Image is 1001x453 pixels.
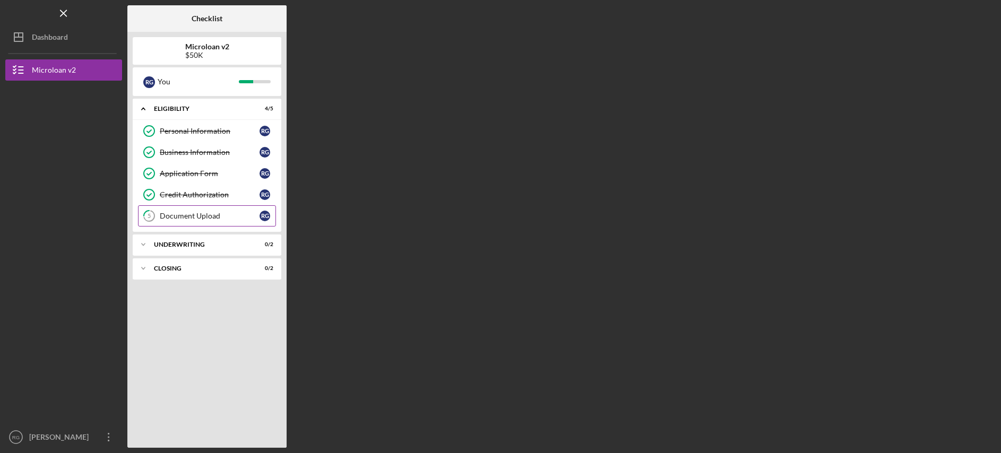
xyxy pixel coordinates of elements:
b: Checklist [192,14,222,23]
div: You [158,73,239,91]
div: 4 / 5 [254,106,273,112]
div: Business Information [160,148,260,156]
a: Credit AuthorizationRG [138,184,276,205]
div: Closing [154,265,247,272]
a: Business InformationRG [138,142,276,163]
a: Application FormRG [138,163,276,184]
text: RG [12,434,20,440]
button: Dashboard [5,27,122,48]
div: 0 / 2 [254,241,273,248]
div: R G [260,189,270,200]
div: R G [260,211,270,221]
div: Eligibility [154,106,247,112]
div: R G [260,147,270,158]
button: Microloan v2 [5,59,122,81]
div: Microloan v2 [32,59,76,83]
div: 0 / 2 [254,265,273,272]
div: Credit Authorization [160,190,260,199]
div: R G [260,126,270,136]
div: R G [143,76,155,88]
div: Dashboard [32,27,68,50]
button: RG[PERSON_NAME] [5,426,122,448]
div: R G [260,168,270,179]
div: [PERSON_NAME] [27,426,96,450]
div: Application Form [160,169,260,178]
div: $50K [185,51,229,59]
div: Underwriting [154,241,247,248]
b: Microloan v2 [185,42,229,51]
tspan: 5 [148,213,151,220]
div: Personal Information [160,127,260,135]
a: 5Document UploadRG [138,205,276,227]
a: Personal InformationRG [138,120,276,142]
div: Document Upload [160,212,260,220]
